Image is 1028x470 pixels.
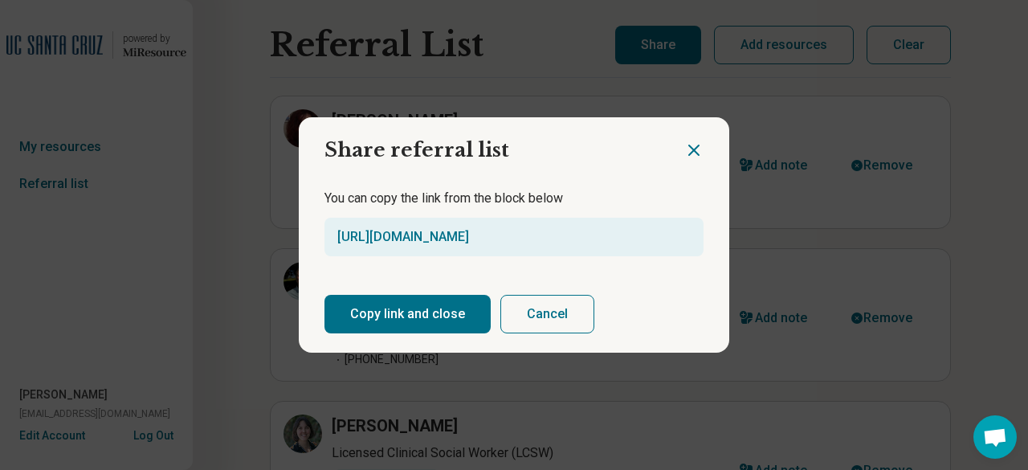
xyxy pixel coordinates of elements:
button: Close dialog [684,141,704,160]
p: You can copy the link from the block below [324,189,704,208]
a: [URL][DOMAIN_NAME] [337,229,469,244]
button: Copy link and close [324,295,491,333]
button: Cancel [500,295,594,333]
h2: Share referral list [299,117,684,170]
